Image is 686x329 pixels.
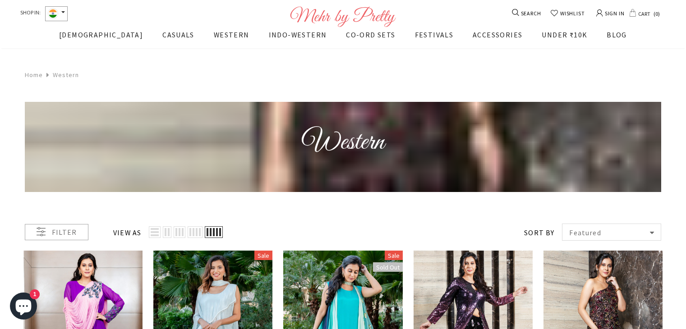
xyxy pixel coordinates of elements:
[415,29,454,48] a: FESTIVALS
[162,30,194,39] span: CASUALS
[513,9,541,18] a: SEARCH
[290,6,396,27] img: Logo Footer
[542,30,587,39] span: UNDER ₹10K
[214,29,249,48] a: WESTERN
[607,30,627,39] span: BLOG
[636,8,651,19] span: CART
[269,29,327,48] a: INDO-WESTERN
[558,9,585,18] span: WISHLIST
[59,30,143,39] span: [DEMOGRAPHIC_DATA]
[162,29,194,48] a: CASUALS
[651,8,662,19] span: 0
[473,30,522,39] span: ACCESSORIES
[569,228,646,238] span: Featured
[214,30,249,39] span: WESTERN
[269,30,327,39] span: INDO-WESTERN
[25,224,88,240] div: Filter
[542,29,587,48] a: UNDER ₹10K
[603,7,624,18] span: SIGN IN
[113,228,141,238] label: View as
[596,6,624,20] a: SIGN IN
[25,102,661,192] img: Western
[7,292,40,322] inbox-online-store-chat: Shopify online store chat
[53,71,79,79] a: Western
[629,8,662,19] a: CART 0
[59,29,143,48] a: [DEMOGRAPHIC_DATA]
[520,9,541,18] span: SEARCH
[302,125,384,160] span: Western
[346,29,395,48] a: CO-ORD SETS
[20,6,41,21] span: SHOP IN:
[524,228,554,238] label: Sort by
[415,30,454,39] span: FESTIVALS
[550,9,585,18] a: WISHLIST
[473,29,522,48] a: ACCESSORIES
[607,29,627,48] a: BLOG
[25,69,43,81] a: Home
[346,30,395,39] span: CO-ORD SETS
